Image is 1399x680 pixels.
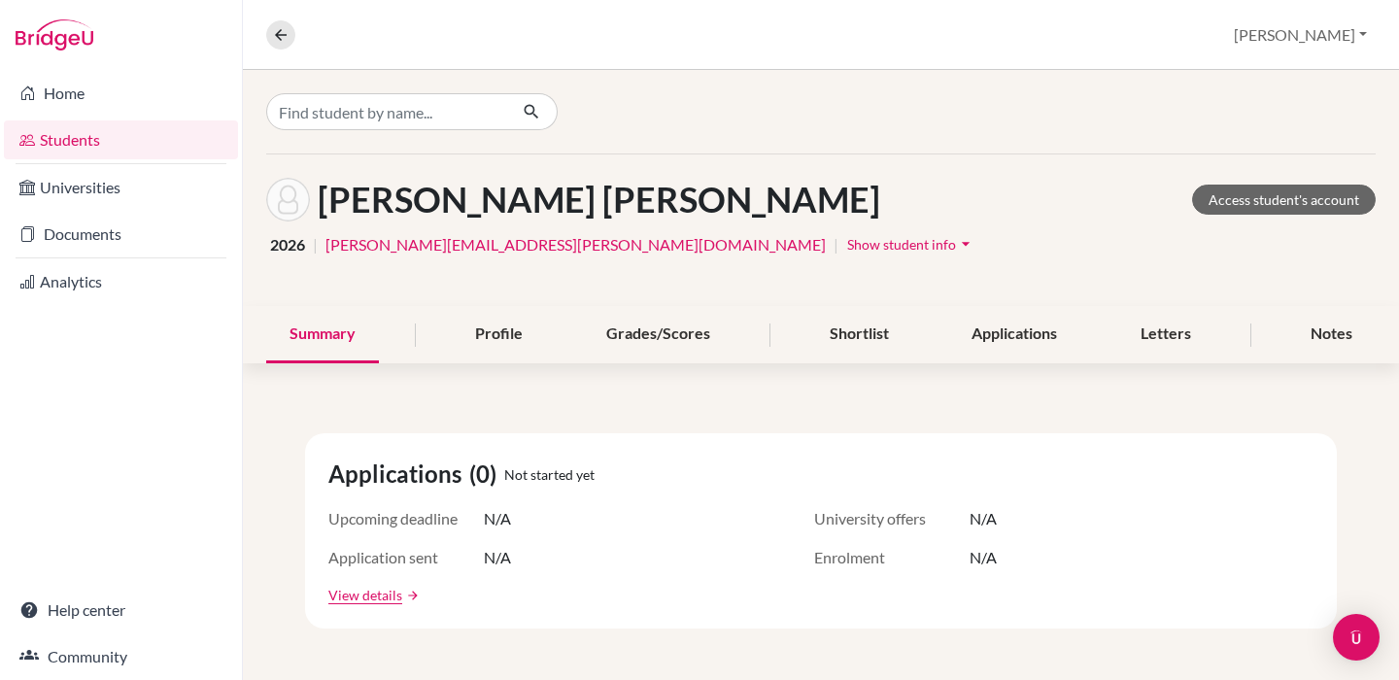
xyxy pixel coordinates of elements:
[948,306,1080,363] div: Applications
[834,233,838,256] span: |
[270,233,305,256] span: 2026
[266,178,310,221] img: Mauricio Velasco Valdez's avatar
[318,179,880,221] h1: [PERSON_NAME] [PERSON_NAME]
[4,637,238,676] a: Community
[266,306,379,363] div: Summary
[806,306,912,363] div: Shortlist
[4,262,238,301] a: Analytics
[814,507,970,530] span: University offers
[1225,17,1376,53] button: [PERSON_NAME]
[484,507,511,530] span: N/A
[846,229,976,259] button: Show student infoarrow_drop_down
[484,546,511,569] span: N/A
[504,464,595,485] span: Not started yet
[4,120,238,159] a: Students
[328,585,402,605] a: View details
[469,457,504,492] span: (0)
[266,93,507,130] input: Find student by name...
[328,457,469,492] span: Applications
[16,19,93,51] img: Bridge-U
[452,306,546,363] div: Profile
[956,234,975,254] i: arrow_drop_down
[1117,306,1214,363] div: Letters
[4,215,238,254] a: Documents
[325,233,826,256] a: [PERSON_NAME][EMAIL_ADDRESS][PERSON_NAME][DOMAIN_NAME]
[313,233,318,256] span: |
[970,546,997,569] span: N/A
[847,236,956,253] span: Show student info
[4,74,238,113] a: Home
[4,591,238,629] a: Help center
[583,306,734,363] div: Grades/Scores
[1287,306,1376,363] div: Notes
[4,168,238,207] a: Universities
[970,507,997,530] span: N/A
[1192,185,1376,215] a: Access student's account
[328,507,484,530] span: Upcoming deadline
[1333,614,1380,661] div: Open Intercom Messenger
[402,589,420,602] a: arrow_forward
[328,546,484,569] span: Application sent
[814,546,970,569] span: Enrolment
